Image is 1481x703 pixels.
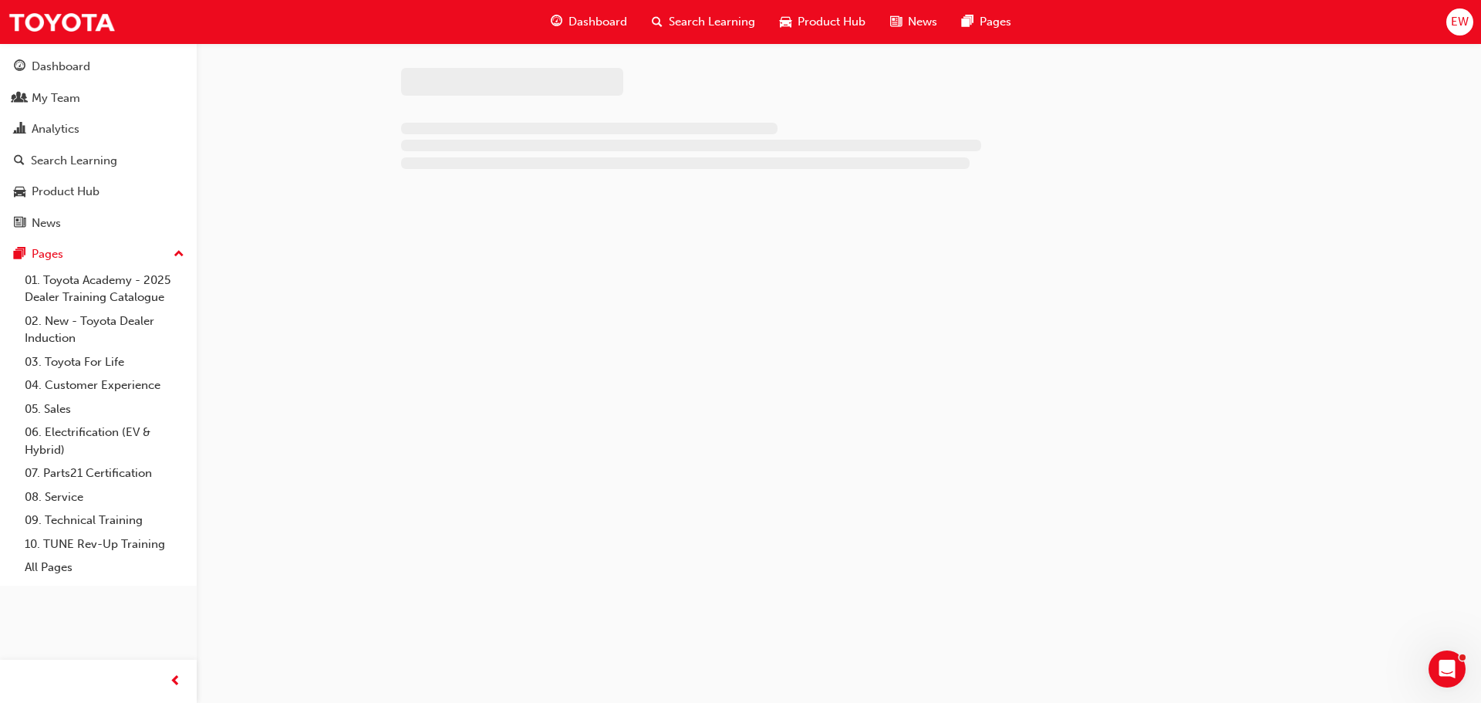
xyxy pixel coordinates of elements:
span: car-icon [780,12,791,32]
iframe: Intercom live chat [1429,651,1466,688]
button: Pages [6,240,191,269]
a: search-iconSearch Learning [639,6,767,38]
span: car-icon [14,185,25,199]
a: 01. Toyota Academy - 2025 Dealer Training Catalogue [19,269,191,309]
a: 09. Technical Training [19,509,191,532]
a: Dashboard [6,52,191,81]
button: EW [1446,8,1473,35]
div: Analytics [32,120,79,138]
span: Product Hub [798,13,865,31]
a: 04. Customer Experience [19,373,191,397]
a: My Team [6,84,191,113]
div: Dashboard [32,58,90,76]
span: news-icon [890,12,902,32]
span: Dashboard [568,13,627,31]
span: News [908,13,937,31]
a: pages-iconPages [950,6,1024,38]
img: Trak [8,5,116,39]
div: My Team [32,90,80,107]
span: chart-icon [14,123,25,137]
span: up-icon [174,245,184,265]
span: pages-icon [962,12,973,32]
a: All Pages [19,556,191,580]
span: search-icon [14,154,25,168]
span: prev-icon [170,672,181,691]
a: news-iconNews [878,6,950,38]
a: 10. TUNE Rev-Up Training [19,532,191,556]
a: guage-iconDashboard [538,6,639,38]
span: news-icon [14,217,25,231]
a: Product Hub [6,177,191,206]
a: 02. New - Toyota Dealer Induction [19,309,191,350]
span: guage-icon [551,12,562,32]
a: 06. Electrification (EV & Hybrid) [19,421,191,461]
button: DashboardMy TeamAnalyticsSearch LearningProduct HubNews [6,49,191,240]
span: EW [1451,13,1469,31]
a: 08. Service [19,485,191,509]
div: Search Learning [31,152,117,170]
span: search-icon [652,12,663,32]
div: Pages [32,245,63,263]
span: pages-icon [14,248,25,262]
a: 07. Parts21 Certification [19,461,191,485]
a: Search Learning [6,147,191,175]
span: Search Learning [669,13,755,31]
div: News [32,215,61,232]
a: 05. Sales [19,397,191,421]
span: people-icon [14,92,25,106]
span: guage-icon [14,60,25,74]
div: Product Hub [32,183,100,201]
a: car-iconProduct Hub [767,6,878,38]
a: Analytics [6,115,191,144]
a: News [6,209,191,238]
span: Pages [980,13,1011,31]
a: 03. Toyota For Life [19,350,191,374]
